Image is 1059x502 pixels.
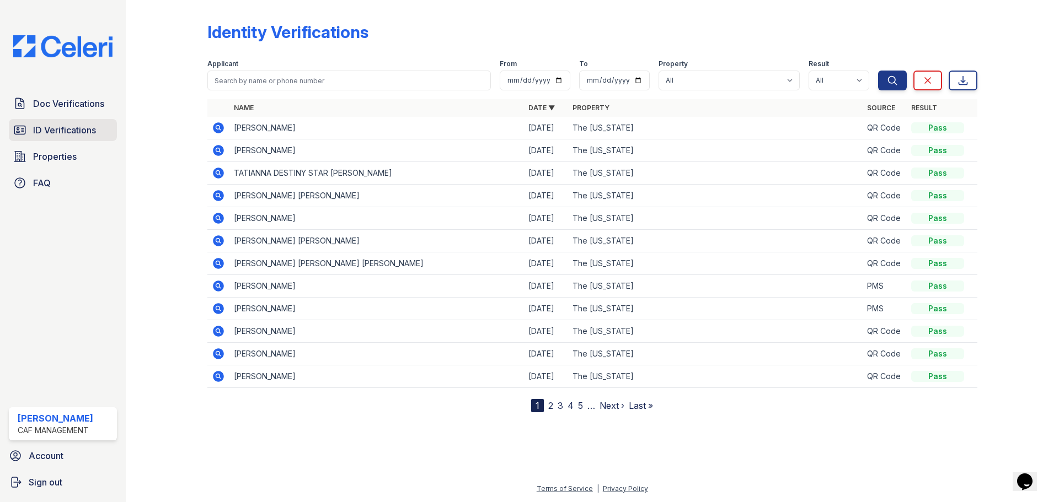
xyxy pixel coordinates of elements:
[9,119,117,141] a: ID Verifications
[809,60,829,68] label: Result
[568,207,863,230] td: The [US_STATE]
[9,93,117,115] a: Doc Verifications
[524,252,568,275] td: [DATE]
[911,348,964,359] div: Pass
[524,162,568,185] td: [DATE]
[207,60,238,68] label: Applicant
[863,185,907,207] td: QR Code
[911,190,964,201] div: Pass
[587,399,595,412] span: …
[29,449,63,462] span: Account
[229,185,524,207] td: [PERSON_NAME] [PERSON_NAME]
[524,230,568,252] td: [DATE]
[33,97,104,110] span: Doc Verifications
[568,275,863,298] td: The [US_STATE]
[528,104,555,112] a: Date ▼
[537,484,593,493] a: Terms of Service
[229,162,524,185] td: TATIANNA DESTINY STAR [PERSON_NAME]
[911,303,964,314] div: Pass
[33,176,51,190] span: FAQ
[568,139,863,162] td: The [US_STATE]
[573,104,609,112] a: Property
[911,235,964,246] div: Pass
[229,207,524,230] td: [PERSON_NAME]
[524,139,568,162] td: [DATE]
[863,320,907,343] td: QR Code
[629,400,653,411] a: Last »
[600,400,624,411] a: Next ›
[568,252,863,275] td: The [US_STATE]
[911,213,964,224] div: Pass
[229,230,524,252] td: [PERSON_NAME] [PERSON_NAME]
[568,117,863,139] td: The [US_STATE]
[229,365,524,388] td: [PERSON_NAME]
[863,207,907,230] td: QR Code
[524,117,568,139] td: [DATE]
[524,207,568,230] td: [DATE]
[524,298,568,320] td: [DATE]
[18,425,93,436] div: CAF Management
[568,230,863,252] td: The [US_STATE]
[568,343,863,365] td: The [US_STATE]
[568,162,863,185] td: The [US_STATE]
[18,412,93,425] div: [PERSON_NAME]
[524,275,568,298] td: [DATE]
[558,400,563,411] a: 3
[911,104,937,112] a: Result
[9,172,117,194] a: FAQ
[500,60,517,68] label: From
[863,252,907,275] td: QR Code
[863,117,907,139] td: QR Code
[4,445,121,467] a: Account
[597,484,599,493] div: |
[867,104,895,112] a: Source
[911,168,964,179] div: Pass
[229,275,524,298] td: [PERSON_NAME]
[568,320,863,343] td: The [US_STATE]
[863,230,907,252] td: QR Code
[911,122,964,133] div: Pass
[229,252,524,275] td: [PERSON_NAME] [PERSON_NAME] [PERSON_NAME]
[524,320,568,343] td: [DATE]
[524,365,568,388] td: [DATE]
[578,400,583,411] a: 5
[568,185,863,207] td: The [US_STATE]
[863,139,907,162] td: QR Code
[33,150,77,163] span: Properties
[207,22,368,42] div: Identity Verifications
[911,326,964,337] div: Pass
[229,320,524,343] td: [PERSON_NAME]
[229,298,524,320] td: [PERSON_NAME]
[548,400,553,411] a: 2
[911,280,964,292] div: Pass
[531,399,544,412] div: 1
[234,104,254,112] a: Name
[863,162,907,185] td: QR Code
[659,60,688,68] label: Property
[863,365,907,388] td: QR Code
[524,343,568,365] td: [DATE]
[568,298,863,320] td: The [US_STATE]
[911,258,964,269] div: Pass
[911,145,964,156] div: Pass
[568,400,574,411] a: 4
[863,298,907,320] td: PMS
[4,35,121,57] img: CE_Logo_Blue-a8612792a0a2168367f1c8372b55b34899dd931a85d93a1a3d3e32e68fde9ad4.png
[29,476,62,489] span: Sign out
[863,343,907,365] td: QR Code
[1013,458,1048,491] iframe: chat widget
[911,371,964,382] div: Pass
[4,471,121,493] a: Sign out
[229,139,524,162] td: [PERSON_NAME]
[9,145,117,168] a: Properties
[603,484,648,493] a: Privacy Policy
[863,275,907,298] td: PMS
[229,343,524,365] td: [PERSON_NAME]
[207,71,491,90] input: Search by name or phone number
[229,117,524,139] td: [PERSON_NAME]
[33,123,96,137] span: ID Verifications
[524,185,568,207] td: [DATE]
[579,60,588,68] label: To
[568,365,863,388] td: The [US_STATE]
